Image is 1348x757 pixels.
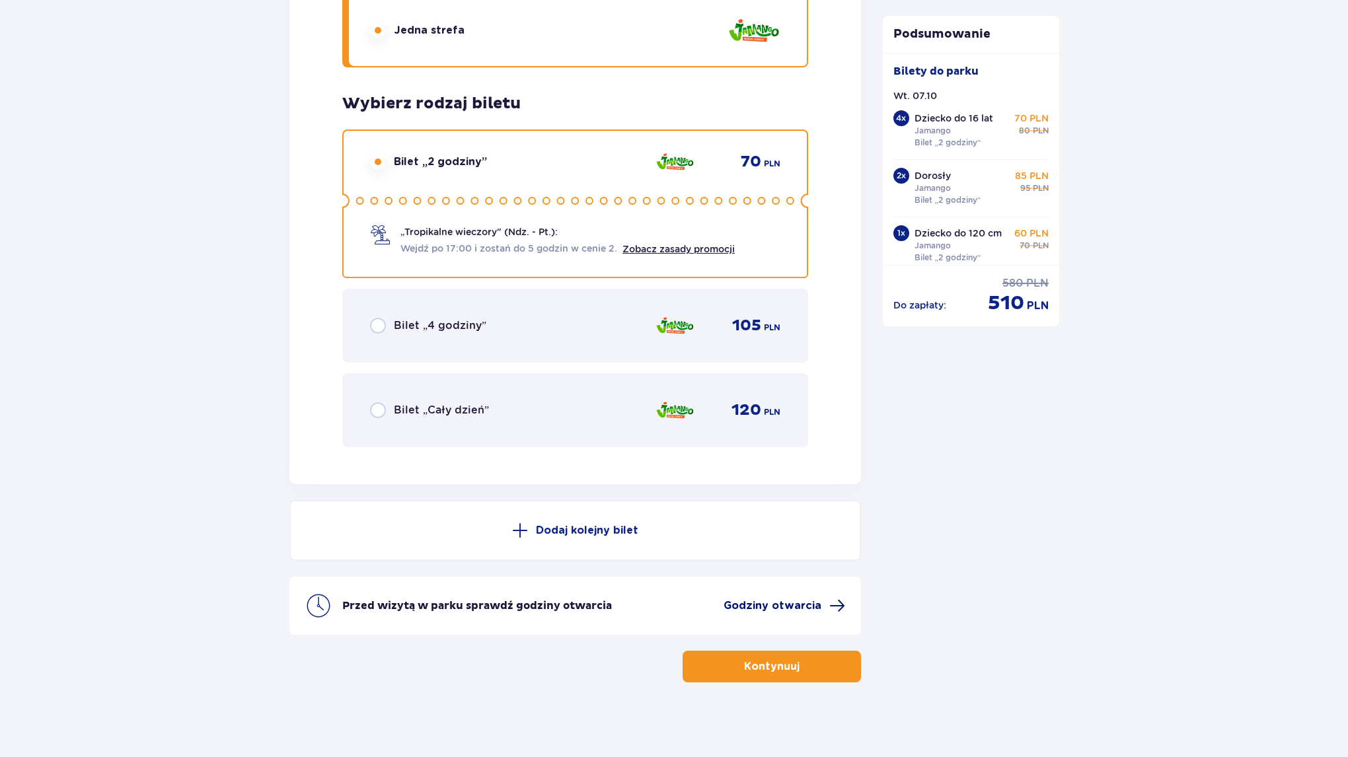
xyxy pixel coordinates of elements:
[1014,112,1049,125] p: 70 PLN
[883,26,1060,42] p: Podsumowanie
[724,598,845,614] a: Godziny otwarcia
[394,23,465,38] span: Jedna strefa
[400,225,558,238] span: „Tropikalne wieczory" (Ndz. - Pt.):
[622,244,735,254] a: Zobacz zasady promocji
[744,659,800,674] p: Kontynuuj
[1019,125,1030,137] span: 80
[342,94,521,114] h3: Wybierz rodzaj biletu
[1020,240,1030,252] span: 70
[732,316,761,336] span: 105
[724,598,821,613] span: Godziny otwarcia
[655,312,694,340] img: Jamango
[1002,276,1024,291] span: 580
[915,169,951,182] p: Dorosły
[1020,182,1030,194] span: 95
[394,318,486,333] span: Bilet „4 godziny”
[1033,182,1049,194] span: PLN
[893,168,909,184] div: 2 x
[764,158,780,170] span: PLN
[915,112,993,125] p: Dziecko do 16 lat
[893,299,946,312] p: Do zapłaty :
[1027,299,1049,313] span: PLN
[915,227,1002,240] p: Dziecko do 120 cm
[915,194,981,206] p: Bilet „2 godziny”
[893,64,979,79] p: Bilety do parku
[915,182,951,194] p: Jamango
[1014,227,1049,240] p: 60 PLN
[764,406,780,418] span: PLN
[1033,125,1049,137] span: PLN
[655,148,694,176] img: Jamango
[893,225,909,241] div: 1 x
[1033,240,1049,252] span: PLN
[400,242,617,255] span: Wejdź po 17:00 i zostań do 5 godzin w cenie 2.
[915,137,981,149] p: Bilet „2 godziny”
[394,403,489,417] span: Bilet „Cały dzień”
[741,152,761,172] span: 70
[655,396,694,424] img: Jamango
[1015,169,1049,182] p: 85 PLN
[893,89,937,102] p: Wt. 07.10
[988,291,1024,316] span: 510
[893,110,909,126] div: 4 x
[728,12,780,50] img: Jamango
[342,598,612,613] p: Przed wizytą w parku sprawdź godziny otwarcia
[915,240,951,252] p: Jamango
[289,500,861,561] button: Dodaj kolejny bilet
[1026,276,1049,291] span: PLN
[764,322,780,334] span: PLN
[394,155,487,169] span: Bilet „2 godziny”
[915,125,951,137] p: Jamango
[536,523,638,538] p: Dodaj kolejny bilet
[683,651,861,682] button: Kontynuuj
[731,400,761,420] span: 120
[915,252,981,264] p: Bilet „2 godziny”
